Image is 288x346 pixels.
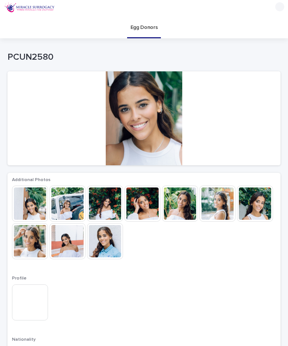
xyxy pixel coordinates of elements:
span: Nationality [12,337,36,342]
p: PCUN2580 [7,52,277,63]
a: Egg Donors [127,15,161,37]
p: Egg Donors [130,15,158,31]
span: Profile [12,276,27,281]
img: OiFFDOGZQuirLhrlO1ag [4,3,55,12]
span: Additional Photos [12,178,51,182]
